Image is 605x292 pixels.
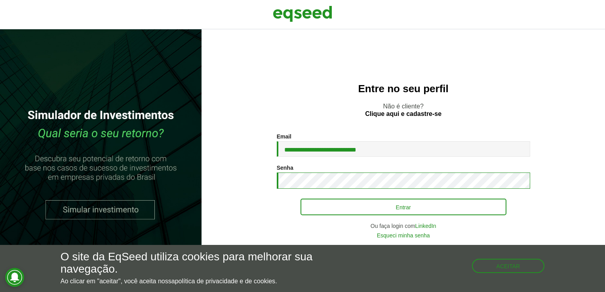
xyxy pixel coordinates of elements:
label: Email [277,134,291,139]
a: LinkedIn [415,223,436,229]
a: política de privacidade e de cookies [175,278,276,284]
div: Ou faça login com [277,223,530,229]
p: Não é cliente? [217,102,589,118]
img: EqSeed Logo [273,4,332,24]
a: Esqueci minha senha [377,233,430,238]
a: Clique aqui e cadastre-se [365,111,441,117]
h5: O site da EqSeed utiliza cookies para melhorar sua navegação. [61,251,351,275]
h2: Entre no seu perfil [217,83,589,95]
button: Entrar [301,199,506,215]
button: Aceitar [472,259,545,273]
p: Ao clicar em "aceitar", você aceita nossa . [61,277,351,285]
label: Senha [277,165,293,171]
